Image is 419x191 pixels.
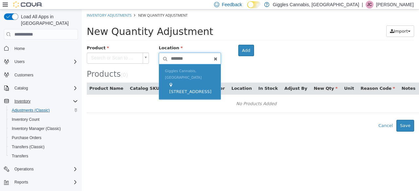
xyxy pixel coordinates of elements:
span: JC [367,1,372,8]
button: Save [315,110,332,122]
span: [STREET_ADDRESS] [87,80,130,85]
button: Inventory [12,97,33,105]
button: Catalog SKU [48,76,79,82]
span: Inventory Count [12,117,40,122]
button: Catalog [1,84,81,93]
span: Inventory Manager (Classic) [9,125,78,133]
span: New Quantity Adjustment [5,16,131,28]
button: Notes [320,76,335,82]
span: Catalog [14,86,28,91]
button: Location [150,76,171,82]
button: Inventory Count [7,115,81,124]
span: Transfers [12,153,28,159]
span: Reports [12,178,78,186]
button: Add [156,35,172,47]
button: Reports [1,178,81,187]
button: Cancel [293,110,315,122]
button: Purchase Orders [7,133,81,142]
button: Transfers (Classic) [7,142,81,151]
button: Home [1,43,81,53]
p: [PERSON_NAME] [376,1,414,8]
button: Import [304,16,332,28]
span: Adjustments (Classic) [9,106,78,114]
button: Adjustments (Classic) [7,106,81,115]
span: 0 [41,63,44,69]
button: In Stock [176,76,197,82]
a: Transfers [9,152,31,160]
a: Home [12,45,27,53]
a: Transfers (Classic) [9,143,47,151]
img: Cova [13,1,43,8]
button: Operations [1,165,81,174]
a: Inventory Adjustments [5,3,50,8]
div: No Products Added [9,89,340,99]
span: Transfers [9,152,78,160]
button: Reports [12,178,31,186]
span: Users [14,59,25,64]
span: Customers [12,71,78,79]
a: Adjustments (Classic) [9,106,52,114]
span: Reports [14,180,28,185]
button: Unit [262,76,273,82]
a: Inventory Manager (Classic) [9,125,64,133]
span: New Qty [232,76,256,81]
button: Transfers [7,151,81,161]
button: Adjust By [203,76,227,82]
p: Giggles Cannabis, [GEOGRAPHIC_DATA] [273,1,359,8]
span: Inventory Count [9,116,78,123]
button: Users [12,58,27,66]
span: Inventory [12,97,78,105]
span: Products [5,60,39,69]
span: Inventory [14,99,30,104]
input: Dark Mode [247,1,261,8]
button: Users [1,57,81,66]
a: Search or Scan to Add Product [5,43,67,54]
span: Giggles Cannabis, [GEOGRAPHIC_DATA] [83,59,120,70]
span: Feedback [222,1,242,8]
span: New Quantity Adjustment [56,3,106,8]
button: Catalog [12,84,30,92]
span: Users [12,58,78,66]
a: Inventory Count [9,116,42,123]
span: Catalog [12,84,78,92]
small: ( ) [39,63,46,69]
span: Purchase Orders [12,135,42,140]
div: Jonathan Carey [366,1,373,8]
span: Location [77,36,101,41]
a: Purchase Orders [9,134,44,142]
span: Transfers (Classic) [12,144,45,150]
span: Reason Code [279,76,313,81]
span: Home [12,44,78,52]
span: Transfers (Classic) [9,143,78,151]
span: Search or Scan to Add Product [5,43,58,54]
span: Import [312,19,326,24]
button: Customers [1,70,81,80]
span: Inventory Manager (Classic) [12,126,61,131]
span: Purchase Orders [9,134,78,142]
button: Inventory [1,97,81,106]
button: Inventory Manager (Classic) [7,124,81,133]
span: Operations [12,165,78,173]
span: Operations [14,167,34,172]
span: Adjustments (Classic) [12,108,50,113]
span: Product [5,36,27,41]
p: | [362,1,363,8]
a: Customers [12,71,36,79]
button: Operations [12,165,36,173]
button: Product Name [8,76,43,82]
span: Customers [14,72,33,78]
span: Home [14,46,25,51]
span: Load All Apps in [GEOGRAPHIC_DATA] [18,13,78,26]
